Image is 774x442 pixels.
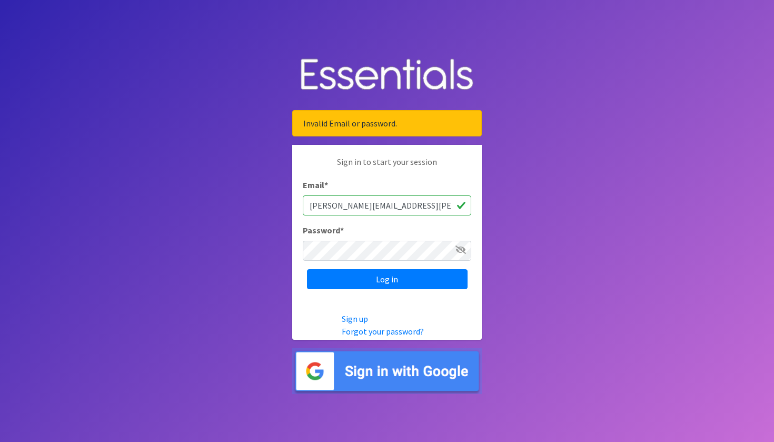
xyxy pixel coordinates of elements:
[340,225,344,235] abbr: required
[292,48,482,102] img: Human Essentials
[303,155,471,179] p: Sign in to start your session
[342,313,368,324] a: Sign up
[303,179,328,191] label: Email
[303,224,344,237] label: Password
[324,180,328,190] abbr: required
[292,110,482,136] div: Invalid Email or password.
[292,348,482,394] img: Sign in with Google
[342,326,424,337] a: Forgot your password?
[307,269,468,289] input: Log in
